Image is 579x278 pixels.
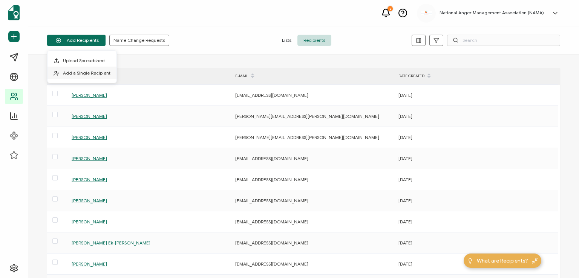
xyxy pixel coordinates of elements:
span: [EMAIL_ADDRESS][DOMAIN_NAME] [235,198,308,203]
iframe: Chat Widget [541,242,579,278]
span: What are Recipients? [477,257,528,265]
img: 3ca2817c-e862-47f7-b2ec-945eb25c4a6c.jpg [421,11,432,15]
span: [DATE] [398,113,412,119]
div: E-MAIL [231,70,395,82]
span: [EMAIL_ADDRESS][DOMAIN_NAME] [235,156,308,161]
span: [DATE] [398,156,412,161]
span: [EMAIL_ADDRESS][DOMAIN_NAME] [235,219,308,225]
span: [PERSON_NAME] [72,92,107,98]
div: FULL NAME [68,70,231,82]
span: [PERSON_NAME] [72,177,107,182]
div: 2 [388,6,393,11]
button: Name Change Requests [109,35,169,46]
h5: National Anger Management Association (NAMA) [440,10,544,15]
span: [EMAIL_ADDRESS][DOMAIN_NAME] [235,240,308,246]
div: DATE CREATED [395,70,558,82]
span: [DATE] [398,134,412,140]
img: minimize-icon.svg [532,258,538,264]
span: [PERSON_NAME][EMAIL_ADDRESS][PERSON_NAME][DOMAIN_NAME] [235,134,379,140]
span: [DATE] [398,240,412,246]
span: [EMAIL_ADDRESS][DOMAIN_NAME] [235,177,308,182]
span: [PERSON_NAME] [72,198,107,203]
span: [PERSON_NAME] Ek-[PERSON_NAME] [72,240,150,246]
input: Search [447,35,560,46]
span: [DATE] [398,219,412,225]
img: sertifier-logomark-colored.svg [8,5,20,20]
span: [PERSON_NAME][EMAIL_ADDRESS][PERSON_NAME][DOMAIN_NAME] [235,113,379,119]
span: [PERSON_NAME] [72,261,107,267]
span: [PERSON_NAME] [72,219,107,225]
span: [PERSON_NAME] [72,134,107,140]
span: [PERSON_NAME] [72,113,107,119]
span: Name Change Requests [113,38,165,43]
span: Upload Spreadsheet [63,58,106,63]
span: [DATE] [398,92,412,98]
span: [DATE] [398,261,412,267]
span: Recipients [297,35,331,46]
span: [PERSON_NAME] [72,156,107,161]
span: [DATE] [398,198,412,203]
span: Add a Single Recipient [63,70,110,76]
span: [EMAIL_ADDRESS][DOMAIN_NAME] [235,92,308,98]
span: [DATE] [398,177,412,182]
span: [EMAIL_ADDRESS][DOMAIN_NAME] [235,261,308,267]
span: Lists [276,35,297,46]
button: Add Recipients [47,35,106,46]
